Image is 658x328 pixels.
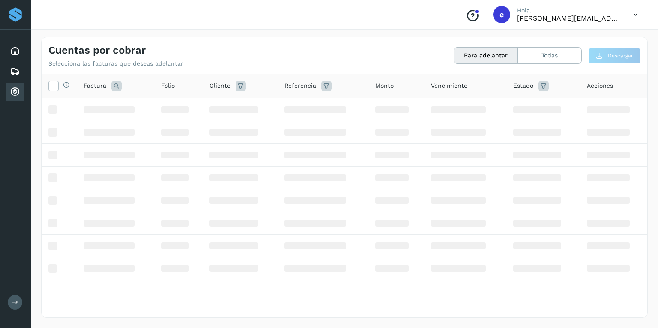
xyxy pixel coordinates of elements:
span: Acciones [587,81,613,90]
span: Cliente [209,81,230,90]
div: Embarques [6,62,24,81]
span: Vencimiento [431,81,467,90]
button: Para adelantar [454,48,518,63]
span: Factura [84,81,106,90]
p: ernesto+temporal@solvento.mx [517,14,620,22]
span: Estado [513,81,533,90]
span: Monto [375,81,394,90]
button: Descargar [589,48,640,63]
p: Selecciona las facturas que deseas adelantar [48,60,183,67]
span: Folio [161,81,175,90]
p: Hola, [517,7,620,14]
span: Descargar [608,52,633,60]
span: Referencia [284,81,316,90]
div: Cuentas por cobrar [6,83,24,101]
div: Inicio [6,42,24,60]
h4: Cuentas por cobrar [48,44,146,57]
button: Todas [518,48,581,63]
